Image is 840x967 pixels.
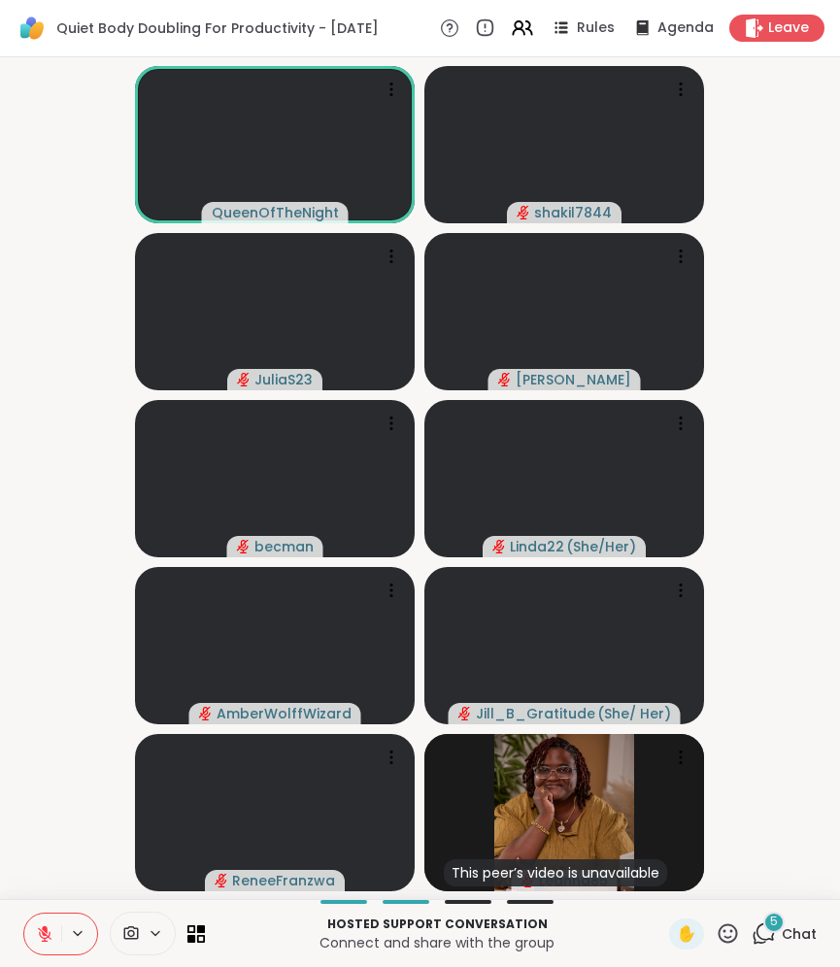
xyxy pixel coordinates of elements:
[516,370,631,389] span: [PERSON_NAME]
[510,537,564,556] span: Linda22
[217,704,352,723] span: AmberWolffWizard
[782,924,817,944] span: Chat
[770,914,778,930] span: 5
[217,933,657,952] p: Connect and share with the group
[492,540,506,553] span: audio-muted
[566,537,636,556] span: ( She/Her )
[199,707,213,720] span: audio-muted
[498,373,512,386] span: audio-muted
[577,18,615,38] span: Rules
[254,370,313,389] span: JuliaS23
[215,874,228,887] span: audio-muted
[237,540,251,553] span: audio-muted
[458,707,472,720] span: audio-muted
[212,203,339,222] span: QueenOfTheNight
[217,916,657,933] p: Hosted support conversation
[768,18,809,38] span: Leave
[517,206,530,219] span: audio-muted
[476,704,595,723] span: Jill_B_Gratitude
[444,859,667,886] div: This peer’s video is unavailable
[534,203,612,222] span: shakil7844
[232,871,335,890] span: ReneeFranzwa
[237,373,251,386] span: audio-muted
[494,734,634,891] img: Leanna85
[254,537,314,556] span: becman
[677,922,696,946] span: ✋
[16,12,49,45] img: ShareWell Logomark
[56,18,379,38] span: Quiet Body Doubling For Productivity - [DATE]
[597,704,671,723] span: ( She/ Her )
[657,18,714,38] span: Agenda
